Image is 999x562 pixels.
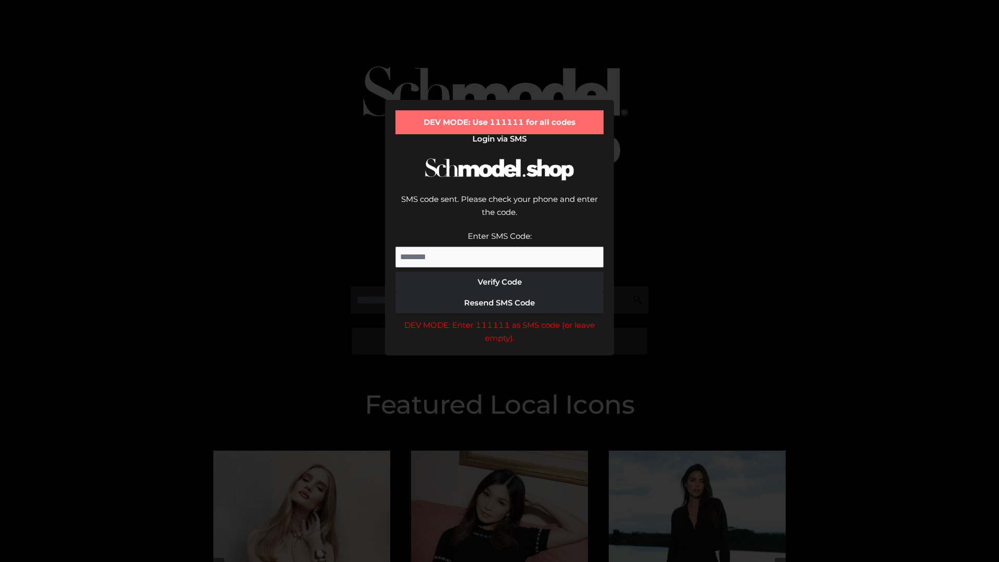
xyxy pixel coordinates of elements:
[395,292,604,313] button: Resend SMS Code
[421,149,578,190] img: Schmodel Logo
[395,272,604,292] button: Verify Code
[468,231,532,241] label: Enter SMS Code:
[395,193,604,229] div: SMS code sent. Please check your phone and enter the code.
[395,318,604,345] div: DEV MODE: Enter 111111 as SMS code (or leave empty).
[395,134,604,144] h2: Login via SMS
[395,110,604,134] div: DEV MODE: Use 111111 for all codes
